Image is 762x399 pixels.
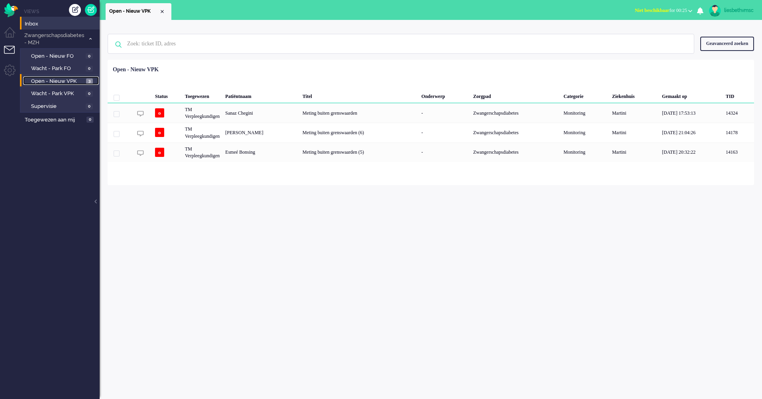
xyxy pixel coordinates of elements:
span: 0 [86,91,93,97]
span: Open - Nieuw FO [31,53,84,60]
div: 14163 [723,143,754,162]
span: 0 [86,117,94,123]
div: Close tab [159,8,165,15]
div: liesbethvmsc [724,6,754,14]
div: Martini [609,143,659,162]
div: Monitoring [561,123,609,142]
input: Zoek: ticket ID, adres [121,34,683,53]
li: Admin menu [4,65,22,82]
li: Dashboard menu [4,27,22,45]
span: o [155,128,164,137]
a: Wacht - Park FO 0 [23,64,99,72]
div: 14324 [108,103,754,123]
div: Zwangerschapsdiabetes [470,123,561,142]
a: Open - Nieuw FO 0 [23,51,99,60]
a: Toegewezen aan mij 0 [23,115,100,124]
div: Ziekenhuis [609,87,659,103]
img: ic_chat_grey.svg [137,110,144,117]
span: Open - Nieuw VPK [109,8,159,15]
li: View [106,3,171,20]
li: Niet beschikbaarfor 00:25 [630,2,697,20]
li: Views [24,8,100,15]
div: - [418,143,470,162]
span: Toegewezen aan mij [25,116,84,124]
div: Status [152,87,182,103]
div: - [418,123,470,142]
span: Zwangerschapsdiabetes - MZH [23,32,85,47]
a: Omnidesk [4,5,18,11]
div: 14163 [108,143,754,162]
div: Titel [300,87,418,103]
div: Open - Nieuw VPK [113,66,159,74]
span: o [155,148,164,157]
div: Gemaakt op [659,87,723,103]
div: Martini [609,123,659,142]
button: Niet beschikbaarfor 00:25 [630,5,697,16]
div: Martini [609,103,659,123]
div: TM Verpleegkundigen [182,123,222,142]
span: Wacht - Park FO [31,65,84,72]
span: 3 [86,78,93,84]
div: Zwangerschapsdiabetes [470,103,561,123]
div: [DATE] 20:32:22 [659,143,723,162]
div: TID [723,87,754,103]
img: ic_chat_grey.svg [137,130,144,137]
div: Meting buiten grenswaarden [300,103,418,123]
div: Patiëntnaam [222,87,300,103]
div: [DATE] 21:04:26 [659,123,723,142]
div: 14178 [723,123,754,142]
a: Quick Ticket [85,4,97,16]
span: Wacht - Park VPK [31,90,84,98]
a: Inbox [23,19,100,28]
div: Creëer ticket [69,4,81,16]
div: Monitoring [561,103,609,123]
img: flow_omnibird.svg [4,3,18,17]
span: o [155,108,164,117]
div: Esmeé Bonsing [222,143,300,162]
div: Toegewezen [182,87,222,103]
div: Monitoring [561,143,609,162]
a: Supervisie 0 [23,102,99,110]
li: Tickets menu [4,46,22,64]
div: - [418,103,470,123]
span: 0 [86,53,93,59]
img: avatar [709,5,721,17]
span: 0 [86,66,93,72]
div: Sanaz Chegini [222,103,300,123]
div: TM Verpleegkundigen [182,103,222,123]
div: [DATE] 17:53:13 [659,103,723,123]
div: 14178 [108,123,754,142]
img: ic_chat_grey.svg [137,150,144,156]
span: 0 [86,104,93,110]
div: 14324 [723,103,754,123]
div: Geavanceerd zoeken [700,37,754,51]
span: Open - Nieuw VPK [31,78,84,85]
div: [PERSON_NAME] [222,123,300,142]
div: Onderwerp [418,87,470,103]
span: for 00:25 [635,8,687,13]
div: Meting buiten grenswaarden (5) [300,143,418,162]
div: Zwangerschapsdiabetes [470,143,561,162]
a: liesbethvmsc [707,5,754,17]
div: Categorie [561,87,609,103]
span: Supervisie [31,103,84,110]
span: Inbox [25,20,100,28]
a: Wacht - Park VPK 0 [23,89,99,98]
div: Zorgpad [470,87,561,103]
img: ic-search-icon.svg [108,34,129,55]
span: Niet beschikbaar [635,8,670,13]
a: Open - Nieuw VPK 3 [23,76,99,85]
div: Meting buiten grenswaarden (6) [300,123,418,142]
div: TM Verpleegkundigen [182,143,222,162]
